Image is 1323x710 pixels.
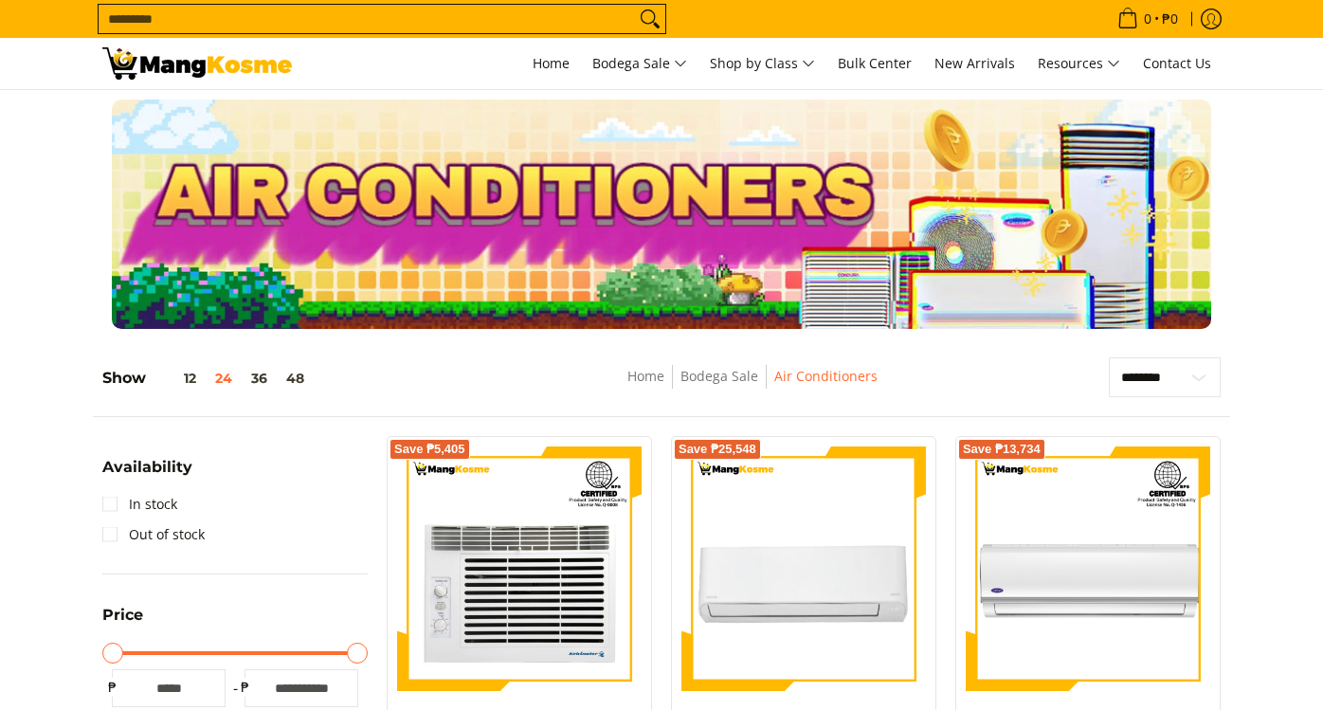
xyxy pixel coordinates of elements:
summary: Open [102,460,192,489]
span: Resources [1038,52,1120,76]
a: Contact Us [1133,38,1221,89]
span: Home [533,54,570,72]
a: In stock [102,489,177,519]
span: Availability [102,460,192,475]
a: Air Conditioners [774,367,878,385]
span: ₱ [102,678,121,697]
img: Bodega Sale Aircon l Mang Kosme: Home Appliances Warehouse Sale [102,47,292,80]
span: Bodega Sale [592,52,687,76]
nav: Main Menu [311,38,1221,89]
a: Bulk Center [828,38,921,89]
span: ₱ [235,678,254,697]
span: Contact Us [1143,54,1211,72]
span: Save ₱25,548 [679,444,756,455]
span: 0 [1141,12,1154,26]
a: Bodega Sale [583,38,697,89]
span: Price [102,608,143,623]
span: New Arrivals [934,54,1015,72]
nav: Breadcrumbs [489,365,1016,408]
img: Carrier 1.0 HP Optima 3 R32 Split-Type Non-Inverter Air Conditioner (Class A) [966,446,1210,691]
a: Out of stock [102,519,205,550]
a: New Arrivals [925,38,1024,89]
img: Kelvinator 0.75 HP Deluxe Eco, Window-Type Air Conditioner (Class A) [397,446,642,691]
a: Bodega Sale [680,367,758,385]
button: Search [635,5,665,33]
h5: Show [102,369,314,388]
summary: Open [102,608,143,637]
span: Bulk Center [838,54,912,72]
button: 12 [146,371,206,386]
img: Toshiba 2 HP New Model Split-Type Inverter Air Conditioner (Class A) [681,446,926,691]
a: Shop by Class [700,38,825,89]
span: • [1112,9,1184,29]
span: Shop by Class [710,52,815,76]
button: 36 [242,371,277,386]
span: Save ₱5,405 [394,444,465,455]
button: 48 [277,371,314,386]
span: Save ₱13,734 [963,444,1041,455]
button: 24 [206,371,242,386]
a: Resources [1028,38,1130,89]
a: Home [627,367,664,385]
span: ₱0 [1159,12,1181,26]
a: Home [523,38,579,89]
